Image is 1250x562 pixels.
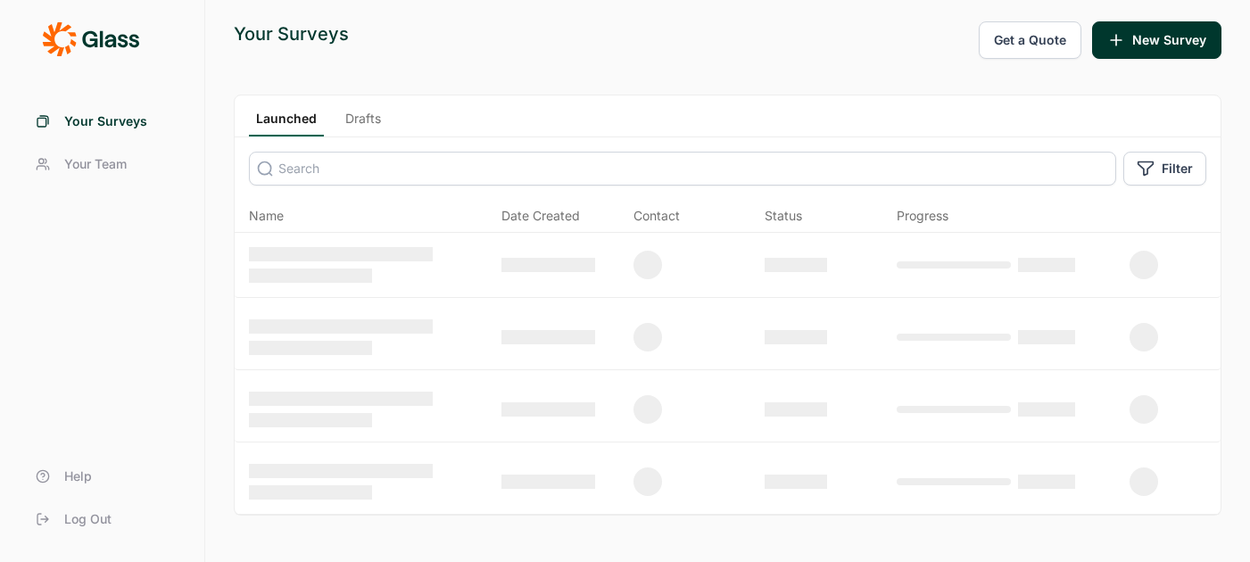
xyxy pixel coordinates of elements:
span: Log Out [64,510,112,528]
button: New Survey [1092,21,1221,59]
div: Your Surveys [234,21,349,46]
span: Your Surveys [64,112,147,130]
button: Filter [1123,152,1206,186]
div: Contact [633,207,680,225]
span: Filter [1162,160,1193,178]
a: Launched [249,110,324,136]
button: Get a Quote [979,21,1081,59]
input: Search [249,152,1116,186]
div: Progress [897,207,948,225]
span: Help [64,467,92,485]
span: Date Created [501,207,580,225]
span: Your Team [64,155,127,173]
span: Name [249,207,284,225]
a: Drafts [338,110,388,136]
div: Status [765,207,802,225]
